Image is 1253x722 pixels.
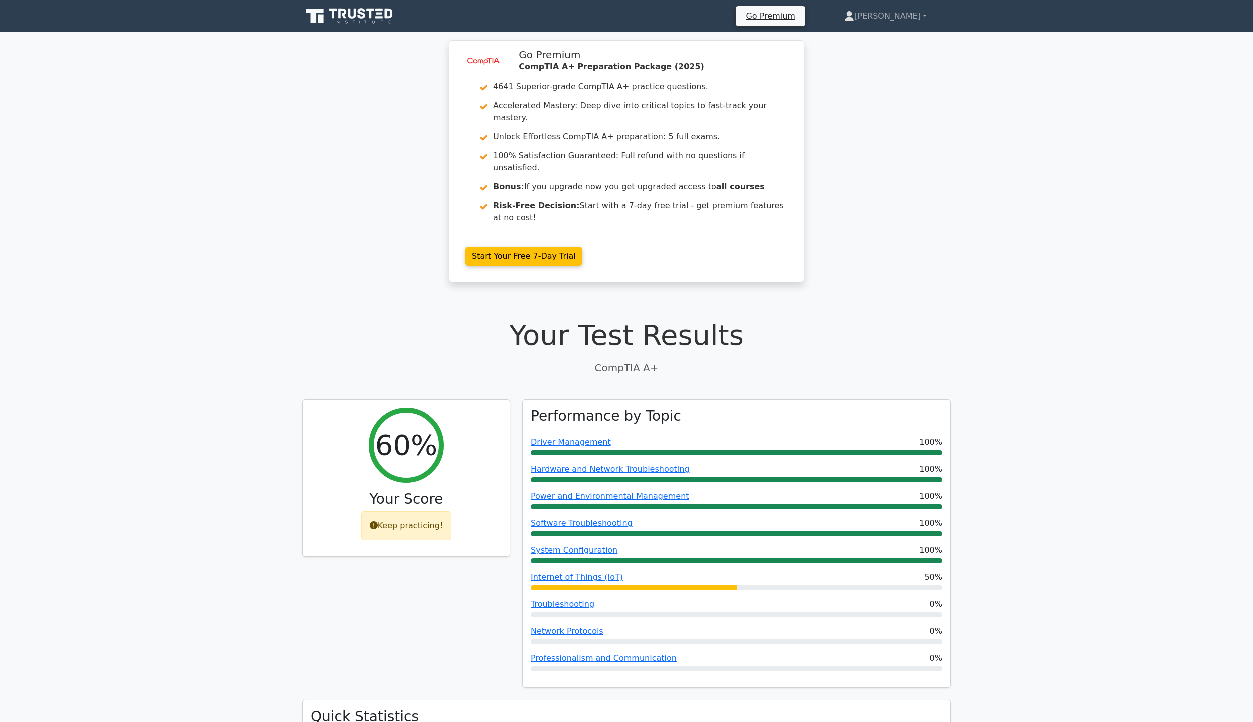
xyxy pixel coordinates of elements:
h3: Performance by Topic [531,408,681,425]
p: CompTIA A+ [302,360,951,375]
h1: Your Test Results [302,318,951,352]
span: 100% [919,463,942,475]
span: 0% [930,652,942,664]
span: 100% [919,544,942,556]
a: [PERSON_NAME] [820,6,951,26]
a: Power and Environmental Management [531,491,689,501]
a: Professionalism and Communication [531,653,677,663]
a: Troubleshooting [531,599,594,609]
a: Software Troubleshooting [531,518,633,528]
a: Internet of Things (IoT) [531,572,623,582]
a: System Configuration [531,545,617,555]
span: 100% [919,490,942,502]
h2: 60% [375,428,437,462]
span: 50% [924,571,942,583]
h3: Your Score [311,491,502,508]
a: Go Premium [740,9,801,23]
span: 100% [919,517,942,529]
div: Keep practicing! [361,511,452,540]
a: Driver Management [531,437,611,447]
span: 0% [930,598,942,610]
a: Network Protocols [531,626,603,636]
span: 100% [919,436,942,448]
a: Hardware and Network Troubleshooting [531,464,690,474]
a: Start Your Free 7-Day Trial [465,247,582,266]
span: 0% [930,625,942,637]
